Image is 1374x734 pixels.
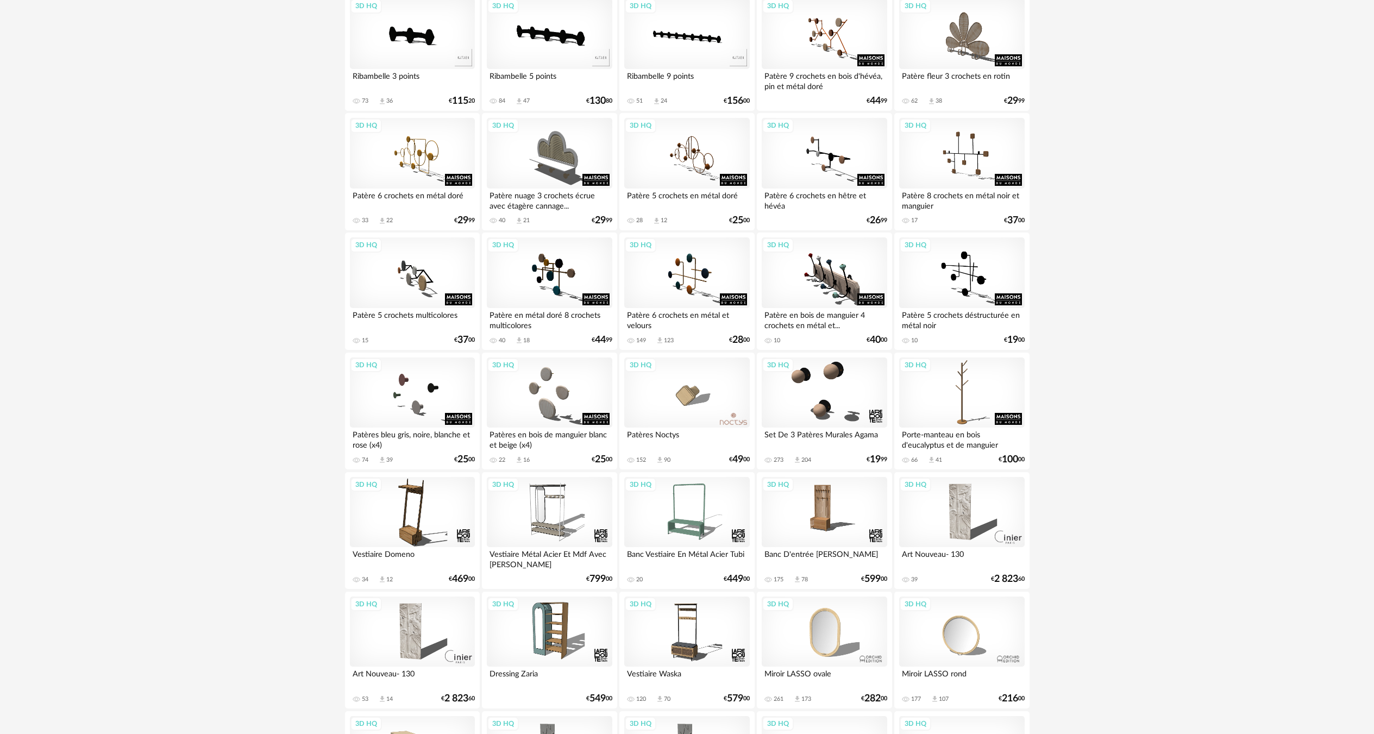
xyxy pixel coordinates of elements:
div: Patère 5 crochets en métal doré [624,189,749,210]
div: € 99 [867,97,887,105]
a: 3D HQ Patère en bois de manguier 4 crochets en métal et... 10 €4000 [757,233,892,350]
a: 3D HQ Vestiaire Métal Acier Et Mdf Avec [PERSON_NAME] €79900 [482,472,617,589]
div: € 20 [449,97,475,105]
div: Patère 6 crochets en métal doré [350,189,475,210]
div: Patères en bois de manguier blanc et beige (x4) [487,428,612,449]
a: 3D HQ Patère nuage 3 crochets écrue avec étagère cannage... 40 Download icon 21 €2999 [482,113,617,230]
div: € 00 [729,336,750,344]
div: 40 [499,337,505,344]
div: 120 [636,695,646,703]
span: 2 823 [444,695,468,702]
div: Ribambelle 9 points [624,69,749,91]
a: 3D HQ Patères bleu gris, noire, blanche et rose (x4) 74 Download icon 39 €2500 [345,353,480,470]
span: Download icon [378,217,386,225]
div: 28 [636,217,643,224]
div: 47 [523,97,530,105]
div: 3D HQ [350,118,382,133]
span: Download icon [378,695,386,703]
div: € 99 [454,217,475,224]
div: 3D HQ [900,597,931,611]
div: € 00 [999,456,1025,463]
div: 10 [774,337,780,344]
div: 74 [362,456,368,464]
div: € 00 [586,575,612,583]
div: 173 [801,695,811,703]
span: Download icon [793,456,801,464]
a: 3D HQ Set De 3 Patères Murales Agama 273 Download icon 204 €1999 [757,353,892,470]
div: € 00 [729,456,750,463]
span: 40 [870,336,881,344]
span: 44 [595,336,606,344]
div: 70 [664,695,670,703]
div: Ribambelle 3 points [350,69,475,91]
div: € 00 [1004,217,1025,224]
div: 3D HQ [487,238,519,252]
div: € 99 [867,456,887,463]
div: Dressing Zaria [487,667,612,688]
div: 3D HQ [625,717,656,731]
div: 22 [499,456,505,464]
div: 3D HQ [350,238,382,252]
span: Download icon [793,575,801,584]
span: 26 [870,217,881,224]
div: Patère nuage 3 crochets écrue avec étagère cannage... [487,189,612,210]
span: Download icon [515,217,523,225]
span: Download icon [927,97,936,105]
div: Art Nouveau- 130 [899,547,1024,569]
div: Art Nouveau- 130 [350,667,475,688]
div: 62 [911,97,918,105]
div: € 00 [724,575,750,583]
span: Download icon [793,695,801,703]
div: 3D HQ [487,478,519,492]
span: 29 [457,217,468,224]
div: 3D HQ [625,358,656,372]
span: Download icon [515,97,523,105]
div: € 00 [586,695,612,702]
div: Miroir LASSO ovale [762,667,887,688]
div: 123 [664,337,674,344]
div: 3D HQ [762,118,794,133]
a: 3D HQ Vestiaire Domeno 34 Download icon 12 €46900 [345,472,480,589]
div: 3D HQ [762,358,794,372]
span: 130 [589,97,606,105]
div: 3D HQ [625,118,656,133]
a: 3D HQ Dressing Zaria €54900 [482,592,617,709]
div: 3D HQ [350,597,382,611]
div: Miroir LASSO rond [899,667,1024,688]
div: 3D HQ [487,597,519,611]
div: 84 [499,97,505,105]
div: Patère en bois de manguier 4 crochets en métal et... [762,308,887,330]
div: 21 [523,217,530,224]
div: 39 [911,576,918,584]
span: 25 [595,456,606,463]
span: 2 823 [994,575,1018,583]
a: 3D HQ Patère 5 crochets déstructurée en métal noir 10 €1900 [894,233,1029,350]
div: € 99 [592,336,612,344]
div: € 00 [454,456,475,463]
div: Vestiaire Waska [624,667,749,688]
div: € 60 [991,575,1025,583]
span: 29 [1007,97,1018,105]
div: 39 [386,456,393,464]
a: 3D HQ Miroir LASSO rond 177 Download icon 107 €21600 [894,592,1029,709]
div: 3D HQ [350,717,382,731]
div: 38 [936,97,942,105]
div: € 60 [441,695,475,702]
div: 3D HQ [762,478,794,492]
a: 3D HQ Patère 5 crochets multicolores 15 €3700 [345,233,480,350]
span: Download icon [515,456,523,464]
div: Banc D'entrée [PERSON_NAME] [762,547,887,569]
div: € 00 [867,336,887,344]
span: 25 [732,217,743,224]
div: 149 [636,337,646,344]
div: 22 [386,217,393,224]
div: 24 [661,97,667,105]
div: Porte-manteau en bois d'eucalyptus et de manguier [899,428,1024,449]
span: 156 [727,97,743,105]
div: Vestiaire Domeno [350,547,475,569]
div: Patère 5 crochets multicolores [350,308,475,330]
div: € 00 [592,456,612,463]
div: 273 [774,456,783,464]
span: 19 [870,456,881,463]
span: 44 [870,97,881,105]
